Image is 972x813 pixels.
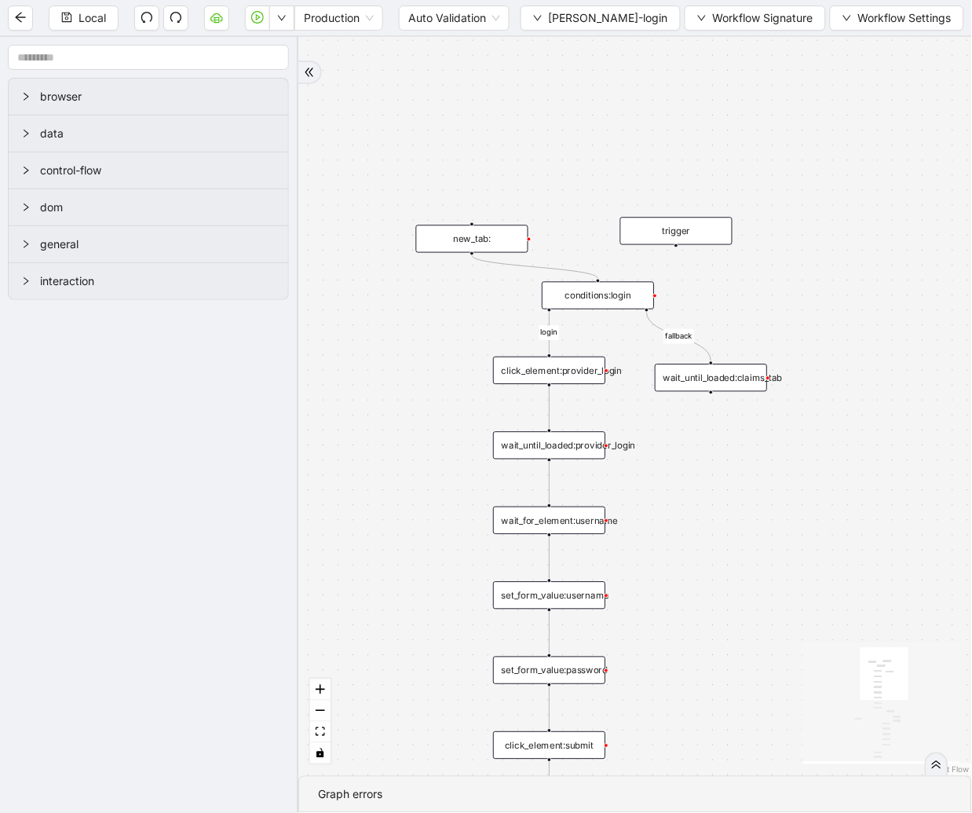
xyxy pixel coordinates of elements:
[49,5,119,31] button: saveLocal
[493,432,605,460] div: wait_until_loaded:provider_login
[549,9,668,27] span: [PERSON_NAME]-login
[163,5,188,31] button: redo
[9,226,288,262] div: general
[310,701,331,722] button: zoom out
[61,12,72,23] span: save
[416,225,528,252] div: new_tab:
[277,13,287,23] span: down
[929,765,970,775] a: React Flow attribution
[408,6,500,30] span: Auto Validation
[40,199,276,216] span: dom
[40,236,276,253] span: general
[79,9,106,27] span: Local
[713,9,813,27] span: Workflow Signature
[542,282,654,309] div: conditions:login
[204,5,229,31] button: cloud-server
[40,125,276,142] span: data
[269,5,294,31] button: down
[40,162,276,179] span: control-flow
[134,5,159,31] button: undo
[14,11,27,24] span: arrow-left
[9,263,288,299] div: interaction
[21,203,31,212] span: right
[40,273,276,290] span: interaction
[9,79,288,115] div: browser
[310,722,331,743] button: fit view
[21,240,31,249] span: right
[21,129,31,138] span: right
[493,657,605,684] div: set_form_value:password
[620,217,733,244] div: trigger
[539,312,560,353] g: Edge from conditions:login to click_element:provider_login
[655,364,767,391] div: wait_until_loaded:claims_tab
[493,357,605,384] div: click_element:provider_login
[493,731,605,759] div: click_element:submit
[310,743,331,764] button: toggle interactivity
[521,5,681,31] button: down[PERSON_NAME]-login
[21,166,31,175] span: right
[858,9,952,27] span: Workflow Settings
[40,88,276,105] span: browser
[245,5,270,31] button: play-circle
[9,115,288,152] div: data
[667,256,686,275] span: plus-circle
[697,13,707,23] span: down
[141,11,153,24] span: undo
[702,403,721,422] span: plus-circle
[304,6,374,30] span: Production
[533,13,543,23] span: down
[685,5,826,31] button: downWorkflow Signature
[493,507,605,534] div: wait_for_element:username
[21,92,31,101] span: right
[8,5,33,31] button: arrow-left
[493,582,605,610] div: set_form_value:username
[620,217,733,244] div: triggerplus-circle
[9,152,288,189] div: control-flow
[318,786,952,804] div: Graph errors
[830,5,964,31] button: downWorkflow Settings
[21,276,31,286] span: right
[842,13,852,23] span: down
[310,679,331,701] button: zoom in
[304,67,315,78] span: double-right
[472,255,598,278] g: Edge from new_tab: to conditions:login
[9,189,288,225] div: dom
[170,11,182,24] span: redo
[931,760,942,771] span: double-right
[251,11,264,24] span: play-circle
[655,364,767,391] div: wait_until_loaded:claims_tabplus-circle
[647,312,711,361] g: Edge from conditions:login to wait_until_loaded:claims_tab
[210,11,223,24] span: cloud-server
